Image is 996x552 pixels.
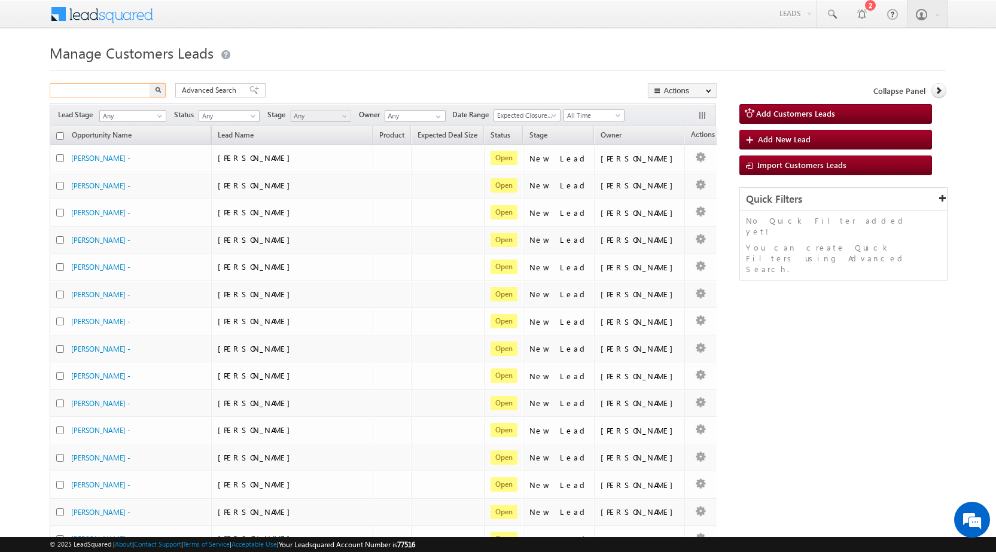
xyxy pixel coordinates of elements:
[873,86,925,96] span: Collapse Panel
[601,130,622,139] span: Owner
[529,534,589,545] div: New Lead
[491,368,517,383] span: Open
[71,317,130,326] a: [PERSON_NAME] -
[757,160,846,170] span: Import Customers Leads
[218,425,296,435] span: [PERSON_NAME]
[529,452,589,463] div: New Lead
[491,314,517,328] span: Open
[71,508,130,517] a: [PERSON_NAME] -
[601,480,679,490] div: [PERSON_NAME]
[71,426,130,435] a: [PERSON_NAME] -
[494,110,556,121] span: Expected Closure Date
[564,110,621,121] span: All Time
[183,540,230,548] a: Terms of Service
[218,343,296,353] span: [PERSON_NAME]
[267,109,290,120] span: Stage
[601,180,679,191] div: [PERSON_NAME]
[218,207,296,217] span: [PERSON_NAME]
[564,109,625,121] a: All Time
[291,111,348,121] span: Any
[218,261,296,272] span: [PERSON_NAME]
[218,316,296,326] span: [PERSON_NAME]
[601,262,679,273] div: [PERSON_NAME]
[494,109,561,121] a: Expected Closure Date
[100,111,162,121] span: Any
[746,215,941,237] p: No Quick Filter added yet!
[491,341,517,356] span: Open
[529,130,547,139] span: Stage
[529,343,589,354] div: New Lead
[232,540,277,548] a: Acceptable Use
[430,111,444,123] a: Show All Items
[50,539,415,550] span: © 2025 LeadSquared | | | | |
[62,63,201,78] div: Chat with us now
[56,132,64,140] input: Check all records
[529,234,589,245] div: New Lead
[601,534,679,545] div: [PERSON_NAME]
[685,128,721,144] span: Actions
[218,153,296,163] span: [PERSON_NAME]
[529,180,589,191] div: New Lead
[491,505,517,519] span: Open
[71,154,130,163] a: [PERSON_NAME] -
[218,398,296,408] span: [PERSON_NAME]
[491,205,517,219] span: Open
[601,425,679,436] div: [PERSON_NAME]
[218,507,296,517] span: [PERSON_NAME]
[601,452,679,463] div: [PERSON_NAME]
[491,396,517,410] span: Open
[218,180,296,190] span: [PERSON_NAME]
[379,130,404,139] span: Product
[71,344,130,353] a: [PERSON_NAME] -
[71,453,130,462] a: [PERSON_NAME] -
[418,130,477,139] span: Expected Deal Size
[50,43,214,62] span: Manage Customers Leads
[279,540,415,549] span: Your Leadsquared Account Number is
[601,153,679,164] div: [PERSON_NAME]
[71,181,130,190] a: [PERSON_NAME] -
[66,129,138,144] a: Opportunity Name
[218,479,296,489] span: [PERSON_NAME]
[601,507,679,517] div: [PERSON_NAME]
[71,208,130,217] a: [PERSON_NAME] -
[529,398,589,408] div: New Lead
[115,540,132,548] a: About
[601,398,679,408] div: [PERSON_NAME]
[71,290,130,299] a: [PERSON_NAME] -
[71,399,130,408] a: [PERSON_NAME] -
[58,109,98,120] span: Lead Stage
[397,540,415,549] span: 77516
[485,129,516,144] a: Status
[71,535,130,544] a: [PERSON_NAME] -
[359,109,385,120] span: Owner
[218,533,296,544] span: [PERSON_NAME]
[412,129,483,144] a: Expected Deal Size
[491,532,517,546] span: Open
[218,289,296,299] span: [PERSON_NAME]
[491,233,517,247] span: Open
[491,151,517,165] span: Open
[199,111,256,121] span: Any
[601,289,679,300] div: [PERSON_NAME]
[452,109,494,120] span: Date Range
[758,134,811,144] span: Add New Lead
[218,452,296,462] span: [PERSON_NAME]
[155,87,161,93] img: Search
[218,234,296,245] span: [PERSON_NAME]
[385,110,446,122] input: Type to Search
[491,423,517,437] span: Open
[740,188,947,211] div: Quick Filters
[71,371,130,380] a: [PERSON_NAME] -
[182,85,240,96] span: Advanced Search
[212,129,260,144] span: Lead Name
[491,477,517,492] span: Open
[16,111,218,358] textarea: Type your message and hit 'Enter'
[134,540,181,548] a: Contact Support
[218,370,296,380] span: [PERSON_NAME]
[529,289,589,300] div: New Lead
[648,83,717,98] button: Actions
[601,371,679,382] div: [PERSON_NAME]
[71,480,130,489] a: [PERSON_NAME] -
[491,260,517,274] span: Open
[491,178,517,193] span: Open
